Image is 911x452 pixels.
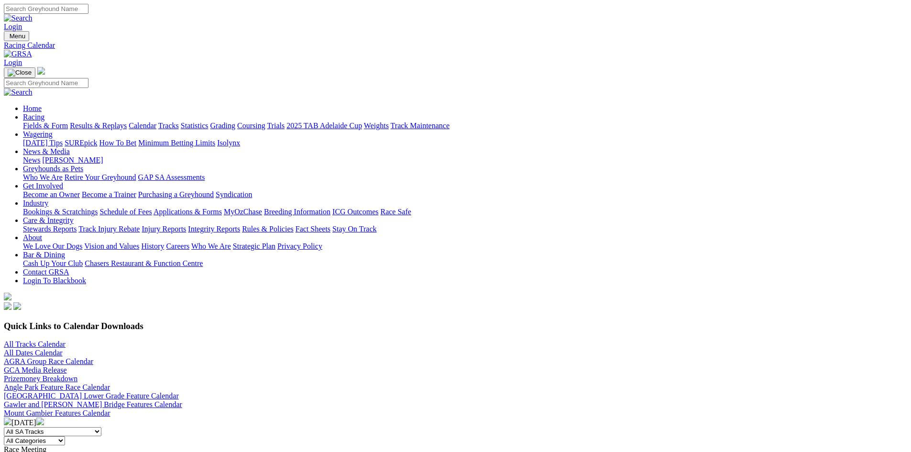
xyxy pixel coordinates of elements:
[23,225,907,233] div: Care & Integrity
[70,121,127,130] a: Results & Replays
[4,418,907,427] div: [DATE]
[82,190,136,198] a: Become a Trainer
[129,121,156,130] a: Calendar
[332,208,378,216] a: ICG Outcomes
[4,4,88,14] input: Search
[36,418,44,425] img: chevron-right-pager-white.svg
[23,165,83,173] a: Greyhounds as Pets
[4,418,11,425] img: chevron-left-pager-white.svg
[4,58,22,66] a: Login
[4,392,179,400] a: [GEOGRAPHIC_DATA] Lower Grade Feature Calendar
[23,121,68,130] a: Fields & Form
[188,225,240,233] a: Integrity Reports
[23,225,77,233] a: Stewards Reports
[23,208,98,216] a: Bookings & Scratchings
[65,173,136,181] a: Retire Your Greyhound
[4,375,77,383] a: Prizemoney Breakdown
[138,190,214,198] a: Purchasing a Greyhound
[78,225,140,233] a: Track Injury Rebate
[23,173,63,181] a: Who We Are
[210,121,235,130] a: Grading
[23,147,70,155] a: News & Media
[23,190,907,199] div: Get Involved
[4,14,33,22] img: Search
[4,78,88,88] input: Search
[181,121,209,130] a: Statistics
[42,156,103,164] a: [PERSON_NAME]
[23,242,82,250] a: We Love Our Dogs
[23,156,40,164] a: News
[4,383,110,391] a: Angle Park Feature Race Calendar
[296,225,330,233] a: Fact Sheets
[138,173,205,181] a: GAP SA Assessments
[264,208,330,216] a: Breeding Information
[23,233,42,242] a: About
[23,242,907,251] div: About
[4,302,11,310] img: facebook.svg
[237,121,265,130] a: Coursing
[99,139,137,147] a: How To Bet
[242,225,294,233] a: Rules & Policies
[23,276,86,285] a: Login To Blackbook
[4,400,182,408] a: Gawler and [PERSON_NAME] Bridge Features Calendar
[4,293,11,300] img: logo-grsa-white.png
[4,340,66,348] a: All Tracks Calendar
[4,41,907,50] a: Racing Calendar
[224,208,262,216] a: MyOzChase
[216,190,252,198] a: Syndication
[23,268,69,276] a: Contact GRSA
[23,104,42,112] a: Home
[233,242,275,250] a: Strategic Plan
[23,199,48,207] a: Industry
[217,139,240,147] a: Isolynx
[332,225,376,233] a: Stay On Track
[4,88,33,97] img: Search
[23,208,907,216] div: Industry
[85,259,203,267] a: Chasers Restaurant & Function Centre
[154,208,222,216] a: Applications & Forms
[10,33,25,40] span: Menu
[4,31,29,41] button: Toggle navigation
[142,225,186,233] a: Injury Reports
[23,139,907,147] div: Wagering
[23,182,63,190] a: Get Involved
[37,67,45,75] img: logo-grsa-white.png
[23,121,907,130] div: Racing
[23,216,74,224] a: Care & Integrity
[4,409,110,417] a: Mount Gambier Features Calendar
[138,139,215,147] a: Minimum Betting Limits
[364,121,389,130] a: Weights
[23,190,80,198] a: Become an Owner
[4,349,63,357] a: All Dates Calendar
[158,121,179,130] a: Tracks
[8,69,32,77] img: Close
[166,242,189,250] a: Careers
[391,121,450,130] a: Track Maintenance
[191,242,231,250] a: Who We Are
[380,208,411,216] a: Race Safe
[23,113,44,121] a: Racing
[65,139,97,147] a: SUREpick
[4,22,22,31] a: Login
[277,242,322,250] a: Privacy Policy
[84,242,139,250] a: Vision and Values
[23,251,65,259] a: Bar & Dining
[23,156,907,165] div: News & Media
[23,259,83,267] a: Cash Up Your Club
[267,121,285,130] a: Trials
[23,173,907,182] div: Greyhounds as Pets
[141,242,164,250] a: History
[4,366,67,374] a: GCA Media Release
[4,321,907,331] h3: Quick Links to Calendar Downloads
[13,302,21,310] img: twitter.svg
[23,259,907,268] div: Bar & Dining
[4,67,35,78] button: Toggle navigation
[23,130,53,138] a: Wagering
[4,50,32,58] img: GRSA
[99,208,152,216] a: Schedule of Fees
[23,139,63,147] a: [DATE] Tips
[4,357,93,365] a: AGRA Group Race Calendar
[286,121,362,130] a: 2025 TAB Adelaide Cup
